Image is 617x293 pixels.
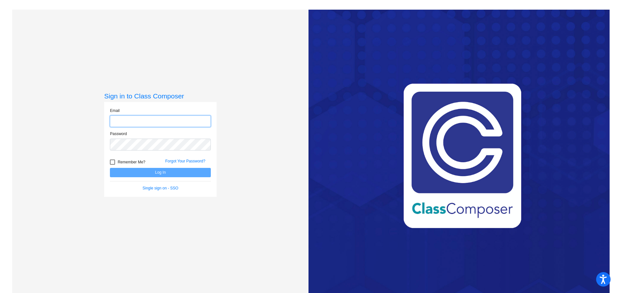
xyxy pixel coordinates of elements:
span: Remember Me? [118,158,145,166]
h3: Sign in to Class Composer [104,92,217,100]
button: Log In [110,168,211,177]
a: Single sign on - SSO [143,186,178,190]
a: Forgot Your Password? [165,159,205,163]
label: Email [110,108,120,114]
label: Password [110,131,127,137]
